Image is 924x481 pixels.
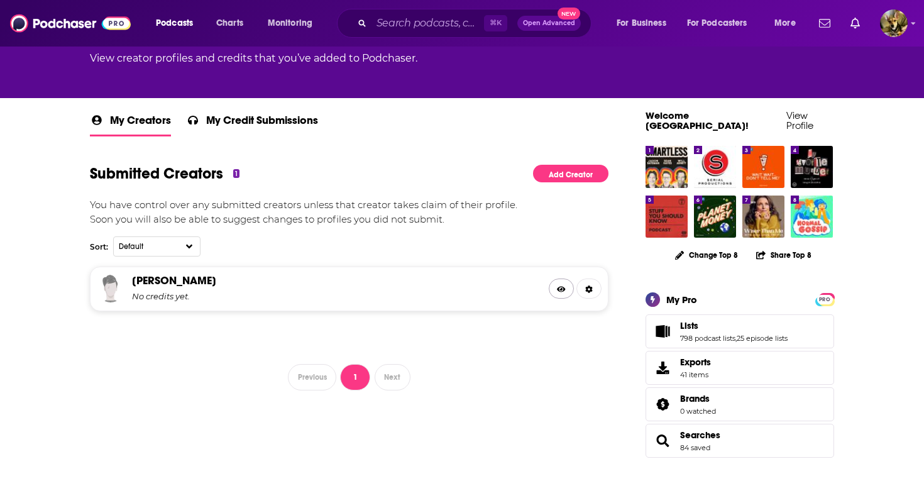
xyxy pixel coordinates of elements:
[484,15,507,31] span: ⌘ K
[680,407,716,416] a: 0 watched
[349,9,603,38] div: Search podcasts, credits, & more...
[791,196,833,238] img: Normal Gossip
[687,14,747,32] span: For Podcasters
[208,13,251,33] a: Charts
[617,14,666,32] span: For Business
[110,113,171,135] span: My Creators
[756,243,812,267] button: Share Top 8
[679,13,766,33] button: open menu
[90,198,608,213] p: You have control over any submitted creators unless that creator takes claim of their profile.
[156,14,193,32] span: Podcasts
[680,357,711,368] span: Exports
[650,395,675,413] a: Brands
[523,20,575,26] span: Open Advanced
[186,113,318,136] a: My Credit Submissions
[817,295,832,304] span: PRO
[786,109,813,131] a: View Profile
[90,242,108,252] div: Sort:
[646,146,688,188] img: SmartLess
[132,274,216,287] a: [PERSON_NAME]
[774,14,796,32] span: More
[880,9,908,37] button: Show profile menu
[680,334,735,343] a: 798 podcast lists
[650,359,675,377] span: Exports
[680,320,698,331] span: Lists
[646,424,834,458] span: Searches
[880,9,908,37] span: Logged in as SydneyDemo
[791,146,833,188] img: My Favorite Murder with Karen Kilgariff and Georgia Hardstark
[650,432,675,450] a: Searches
[549,279,574,299] a: Open Creator Profile
[680,443,710,452] a: 84 saved
[666,294,697,306] div: My Pro
[735,334,737,343] span: ,
[694,196,736,238] img: Planet Money
[680,393,716,404] a: Brands
[845,13,865,34] a: Show notifications dropdown
[737,334,788,343] a: 25 episode lists
[646,109,749,131] a: Welcome [GEOGRAPHIC_DATA]!
[90,213,608,227] p: Soon you will also be able to suggest changes to profiles you did not submit.
[680,393,710,404] span: Brands
[608,13,682,33] button: open menu
[880,9,908,37] img: User Profile
[517,16,581,31] button: Open AdvancedNew
[119,242,168,251] span: Default
[576,279,602,299] a: Manage Creator & Credits
[340,364,370,390] a: 1
[90,164,223,183] h3: Submitted Creators
[558,8,580,19] span: New
[650,323,675,340] a: Lists
[680,320,788,331] a: Lists
[206,113,318,135] span: My Credit Submissions
[646,196,688,238] img: Stuff You Should Know
[97,275,124,302] img: Steffany Stern
[371,13,484,33] input: Search podcasts, credits, & more...
[90,51,834,66] p: View creator profiles and credits that you’ve added to Podchaser.
[233,169,239,178] div: 1
[814,13,835,34] a: Show notifications dropdown
[742,196,784,238] img: Wiser Than Me with Julia Louis-Dreyfus
[694,146,736,188] img: Serial
[90,113,171,136] a: My Creators
[646,351,834,385] a: Exports
[533,165,608,183] a: Add Creator
[668,247,745,263] button: Change Top 8
[216,14,243,32] span: Charts
[113,236,201,257] button: Choose Creator sort
[10,11,131,35] img: Podchaser - Follow, Share and Rate Podcasts
[259,13,329,33] button: open menu
[147,13,209,33] button: open menu
[646,387,834,421] span: Brands
[288,364,336,390] div: Previous
[375,364,410,390] div: Next
[766,13,811,33] button: open menu
[680,429,720,441] a: Searches
[646,314,834,348] span: Lists
[268,14,312,32] span: Monitoring
[132,291,190,301] div: No credits yet.
[680,370,711,379] span: 41 items
[817,294,832,303] a: PRO
[742,146,784,188] img: Wait Wait... Don't Tell Me!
